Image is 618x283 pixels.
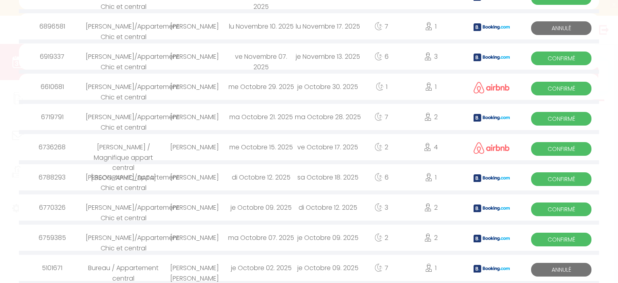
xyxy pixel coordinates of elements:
div: [PERSON_NAME] [161,164,228,190]
div: 1 [402,164,460,190]
div: [PERSON_NAME] / Magnifique appart central [GEOGRAPHIC_DATA] [86,134,161,160]
div: [PERSON_NAME]/Appartement Chic et central [86,225,161,251]
div: [PERSON_NAME] [161,74,228,100]
div: 1 [402,255,460,281]
div: [PERSON_NAME] [161,104,228,130]
div: [PERSON_NAME] [161,194,228,221]
span: Confirmé [531,233,591,246]
div: ma Octobre 28. 2025 [295,104,361,130]
div: di Octobre 12. 2025 [228,164,295,190]
div: [PERSON_NAME] [161,134,228,160]
div: [PERSON_NAME] [161,13,228,39]
img: booking2.png [474,235,510,242]
div: 5101671 [19,255,86,281]
div: [PERSON_NAME]/Appartement Chic et central [86,13,161,39]
img: airbnb2.png [474,142,510,154]
img: booking2.png [474,265,510,273]
div: 6896581 [19,13,86,39]
div: Bureau / Appartement central [GEOGRAPHIC_DATA] et confortable [86,255,161,281]
div: ma Octobre 07. 2025 [228,225,295,251]
div: 2 [361,134,402,160]
div: 1 [402,74,460,100]
div: [PERSON_NAME]/Appartement Chic et central [86,43,161,70]
span: Confirmé [531,112,591,126]
img: booking2.png [474,205,510,212]
div: 2 [402,194,460,221]
div: 7 [361,13,402,39]
div: me Octobre 29. 2025 [228,74,295,100]
div: 6 [361,43,402,70]
div: 6770326 [19,194,86,221]
span: Confirmé [531,142,591,156]
div: 2 [402,225,460,251]
img: booking2.png [474,114,510,122]
div: 6736268 [19,134,86,160]
div: 1 [402,13,460,39]
img: airbnb2.png [474,82,510,93]
div: sa Octobre 18. 2025 [295,164,361,190]
img: booking2.png [474,23,510,31]
div: je Novembre 13. 2025 [295,43,361,70]
div: 1 [361,74,402,100]
div: 4 [402,134,460,160]
div: ve Novembre 07. 2025 [228,43,295,70]
div: 2 [361,225,402,251]
div: di Octobre 12. 2025 [295,194,361,221]
div: je Octobre 09. 2025 [295,255,361,281]
div: [PERSON_NAME]/Appartement Chic et central [86,164,161,190]
div: ma Octobre 21. 2025 [228,104,295,130]
span: Confirmé [531,172,591,186]
div: 3 [402,43,460,70]
div: [PERSON_NAME] [PERSON_NAME] [161,255,228,281]
div: 6759385 [19,225,86,251]
div: je Octobre 09. 2025 [228,194,295,221]
div: [PERSON_NAME]/Appartement Chic et central [86,194,161,221]
div: [PERSON_NAME] [161,43,228,70]
div: lu Novembre 10. 2025 [228,13,295,39]
span: Annulé [531,263,591,277]
div: 6719791 [19,104,86,130]
div: [PERSON_NAME] [161,225,228,251]
div: [PERSON_NAME]/Appartement Chic et central [86,104,161,130]
div: je Octobre 30. 2025 [295,74,361,100]
img: booking2.png [474,54,510,61]
div: 2 [402,104,460,130]
div: 6919337 [19,43,86,70]
div: je Octobre 02. 2025 [228,255,295,281]
div: je Octobre 09. 2025 [295,225,361,251]
span: Confirmé [531,52,591,65]
div: [PERSON_NAME]/Appartement Chic et central [86,74,161,100]
div: ve Octobre 17. 2025 [295,134,361,160]
span: Annulé [531,21,591,35]
img: booking2.png [474,174,510,182]
div: lu Novembre 17. 2025 [295,13,361,39]
div: 6610681 [19,74,86,100]
div: 3 [361,194,402,221]
div: 6 [361,164,402,190]
div: 7 [361,104,402,130]
span: Confirmé [531,82,591,95]
span: Confirmé [531,202,591,216]
div: 6788293 [19,164,86,190]
div: 7 [361,255,402,281]
div: me Octobre 15. 2025 [228,134,295,160]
